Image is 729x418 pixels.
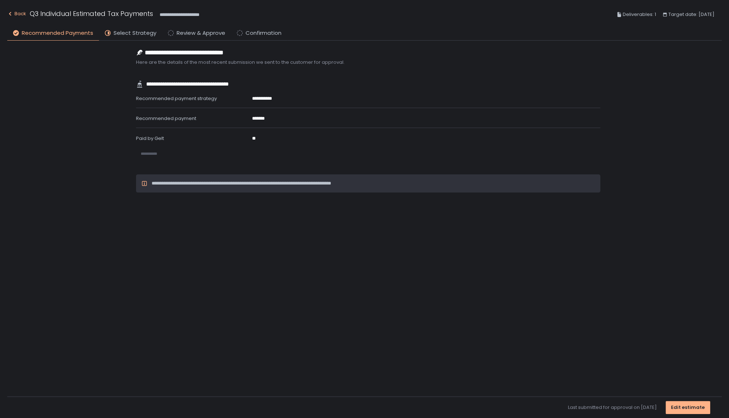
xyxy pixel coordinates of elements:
span: Review & Approve [177,29,225,37]
span: Confirmation [246,29,281,37]
span: Recommended Payments [22,29,93,37]
span: Recommended payment strategy [136,95,217,102]
div: Edit estimate [671,404,705,411]
span: Last submitted for approval on [DATE] [568,404,657,411]
span: Paid by Gelt [136,135,164,142]
span: Here are the details of the most recent submission we sent to the customer for approval. [136,59,600,66]
span: Target date: [DATE] [668,10,714,19]
span: Deliverables: 1 [623,10,656,19]
button: Edit estimate [666,401,710,414]
h1: Q3 Individual Estimated Tax Payments [30,9,153,18]
div: Back [7,9,26,18]
span: Recommended payment [136,115,196,122]
span: Select Strategy [114,29,156,37]
button: Back [7,9,26,21]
